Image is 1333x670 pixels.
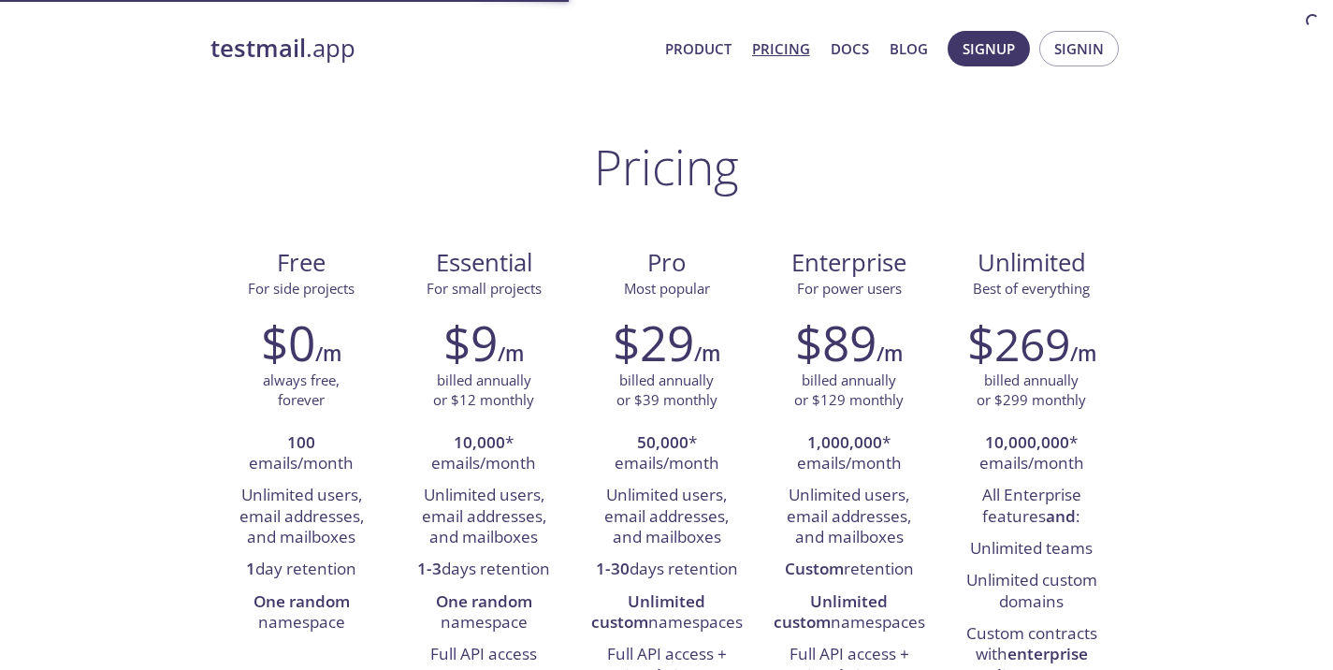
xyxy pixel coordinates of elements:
h6: /m [694,338,720,370]
span: Free [225,247,378,279]
span: Signin [1054,36,1104,61]
p: billed annually or $129 monthly [794,371,904,411]
strong: 10,000 [454,431,505,453]
strong: One random [436,590,532,612]
h2: $ [967,314,1070,371]
span: Essential [408,247,560,279]
li: * emails/month [589,428,744,481]
h2: $89 [795,314,877,371]
h6: /m [315,338,341,370]
span: Most popular [624,279,710,298]
strong: 50,000 [637,431,688,453]
span: Enterprise [773,247,925,279]
li: * emails/month [954,428,1108,481]
span: Signup [963,36,1015,61]
strong: testmail [210,32,306,65]
a: Pricing [752,36,810,61]
strong: Custom [785,558,844,579]
button: Signup [948,31,1030,66]
strong: Unlimited custom [774,590,889,633]
span: Unlimited [978,246,1086,279]
strong: 100 [287,431,315,453]
p: billed annually or $12 monthly [433,371,534,411]
span: For power users [797,279,902,298]
h1: Pricing [594,138,739,195]
li: days retention [589,554,744,586]
span: 269 [994,313,1070,374]
strong: 10,000,000 [985,431,1069,453]
li: namespaces [589,587,744,640]
li: Unlimited users, email addresses, and mailboxes [225,480,379,554]
h6: /m [877,338,903,370]
li: namespaces [772,587,926,640]
strong: 1-3 [417,558,442,579]
li: day retention [225,554,379,586]
span: For side projects [248,279,355,298]
a: Docs [831,36,869,61]
p: always free, forever [263,371,340,411]
strong: 1-30 [596,558,630,579]
li: All Enterprise features : [954,480,1108,533]
li: namespace [225,587,379,640]
a: Blog [890,36,928,61]
h2: $0 [261,314,315,371]
strong: One random [254,590,350,612]
strong: 1,000,000 [807,431,882,453]
span: For small projects [427,279,542,298]
a: testmail.app [210,33,650,65]
h2: $29 [613,314,694,371]
li: Unlimited custom domains [954,565,1108,619]
p: billed annually or $39 monthly [616,371,717,411]
li: retention [772,554,926,586]
h2: $9 [443,314,498,371]
strong: Unlimited custom [591,590,706,633]
li: Unlimited users, email addresses, and mailboxes [407,480,561,554]
a: Product [665,36,732,61]
li: * emails/month [407,428,561,481]
strong: and [1046,505,1076,527]
h6: /m [498,338,524,370]
button: Signin [1039,31,1119,66]
span: Pro [590,247,743,279]
li: Unlimited users, email addresses, and mailboxes [772,480,926,554]
p: billed annually or $299 monthly [977,371,1086,411]
strong: 1 [246,558,255,579]
h6: /m [1070,338,1096,370]
li: namespace [407,587,561,640]
li: Unlimited teams [954,533,1108,565]
li: emails/month [225,428,379,481]
li: * emails/month [772,428,926,481]
span: Best of everything [973,279,1090,298]
li: Unlimited users, email addresses, and mailboxes [589,480,744,554]
li: days retention [407,554,561,586]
